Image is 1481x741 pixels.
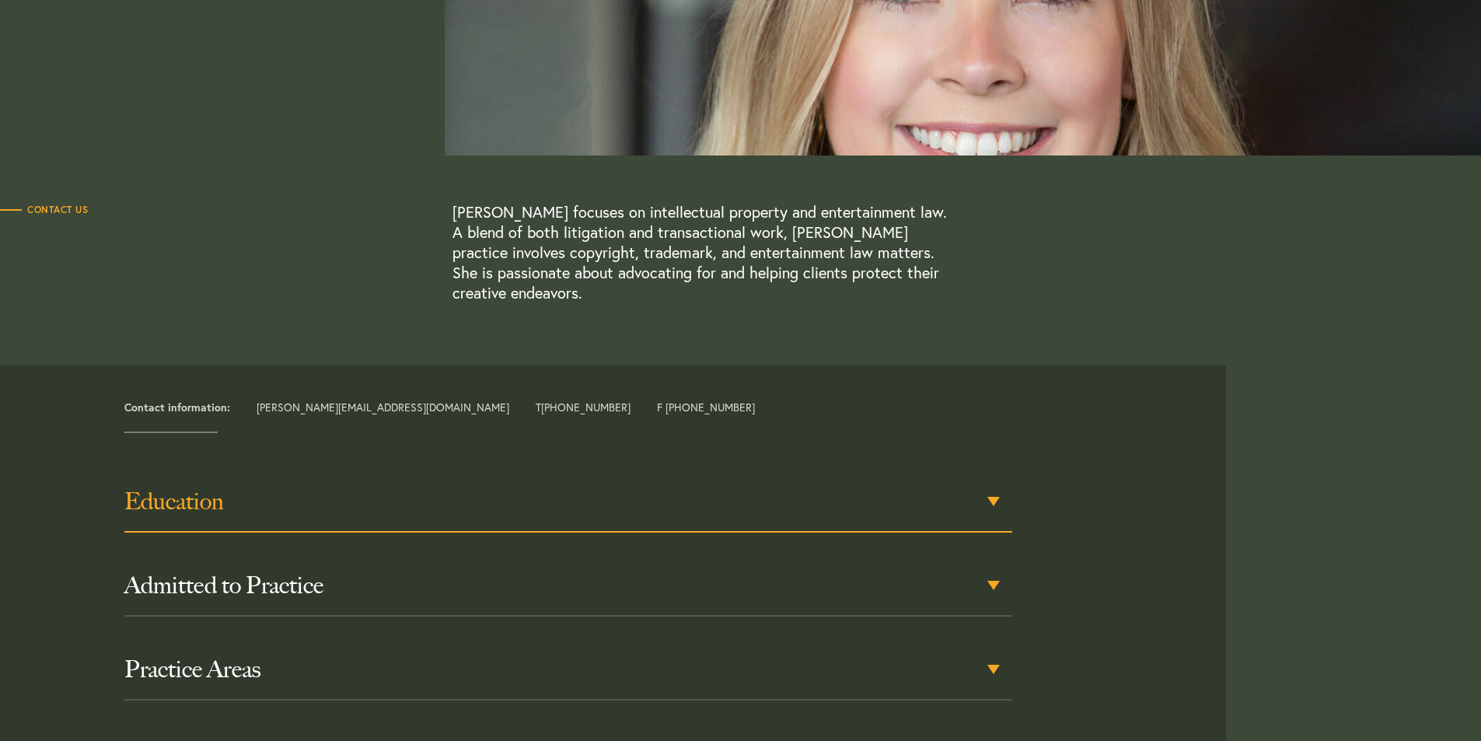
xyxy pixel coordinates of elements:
h3: Admitted to Practice [124,571,1012,599]
h3: Practice Areas [124,655,1012,683]
a: [PHONE_NUMBER] [541,400,630,414]
a: [PERSON_NAME][EMAIL_ADDRESS][DOMAIN_NAME] [257,400,509,414]
h3: Education [124,488,1012,516]
strong: Contact information: [124,400,230,414]
p: [PERSON_NAME] focuses on intellectual property and entertainment law. A blend of both litigation ... [452,202,950,303]
span: T [536,402,630,413]
span: F [PHONE_NUMBER] [657,402,755,413]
